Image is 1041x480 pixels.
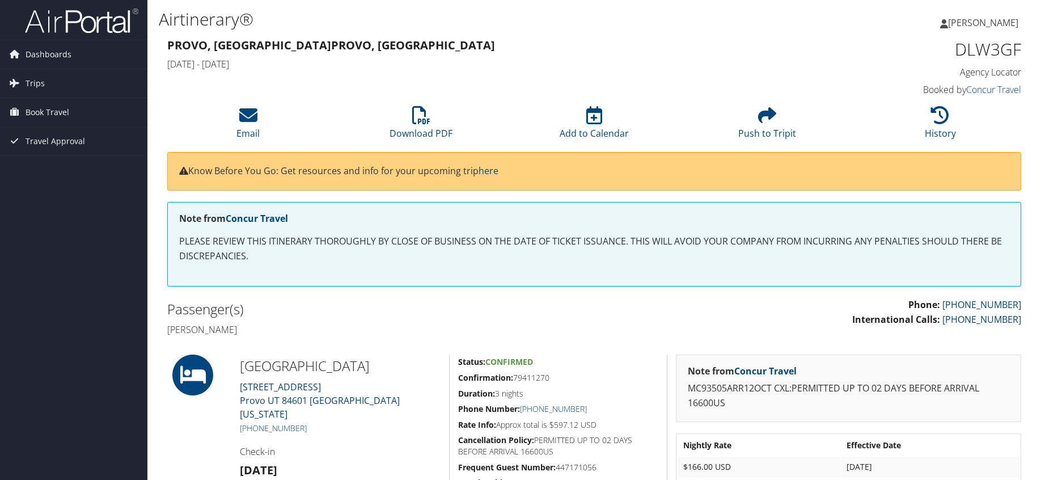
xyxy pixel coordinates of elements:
[226,212,288,225] a: Concur Travel
[179,164,1009,179] p: Know Before You Go: Get resources and info for your upcoming trip
[167,300,586,319] h2: Passenger(s)
[820,66,1021,78] h4: Agency Locator
[942,313,1021,326] a: [PHONE_NUMBER]
[942,298,1021,311] a: [PHONE_NUMBER]
[240,381,400,420] a: [STREET_ADDRESS]Provo UT 84601 [GEOGRAPHIC_DATA] [US_STATE]
[820,83,1021,96] h4: Booked by
[458,462,556,473] strong: Frequent Guest Number:
[479,165,498,177] a: here
[734,365,797,377] a: Concur Travel
[390,112,452,140] a: Download PDF
[167,323,586,336] h4: [PERSON_NAME]
[908,298,940,311] strong: Phone:
[485,356,533,367] span: Confirmed
[26,127,85,155] span: Travel Approval
[458,388,658,399] h5: 3 nights
[179,212,288,225] strong: Note from
[26,69,45,98] span: Trips
[688,381,1009,410] p: MC93505ARR12OCT CXL:PERMITTED UP TO 02 DAYS BEFORE ARRIVAL 16600US
[167,58,803,70] h4: [DATE] - [DATE]
[458,372,658,384] h5: 79411270
[458,435,658,457] h5: PERMITTED UP TO 02 DAYS BEFORE ARRIVAL 16600US
[940,6,1030,40] a: [PERSON_NAME]
[458,388,495,399] strong: Duration:
[167,37,495,53] strong: Provo, [GEOGRAPHIC_DATA] Provo, [GEOGRAPHIC_DATA]
[159,7,739,31] h1: Airtinerary®
[841,457,1019,477] td: [DATE]
[852,313,940,326] strong: International Calls:
[458,435,534,445] strong: Cancellation Policy:
[240,423,307,433] a: [PHONE_NUMBER]
[678,435,840,456] th: Nightly Rate
[25,7,138,34] img: airportal-logo.png
[738,112,796,140] a: Push to Tripit
[179,234,1009,263] p: PLEASE REVIEW THIS ITINERARY THOROUGHLY BY CLOSE OF BUSINESS ON THE DATE OF TICKET ISSUANCE. THIS...
[678,457,840,477] td: $166.00 USD
[520,403,587,414] a: [PHONE_NUMBER]
[458,419,496,430] strong: Rate Info:
[458,462,658,473] h5: 447171056
[966,83,1021,96] a: Concur Travel
[26,40,71,69] span: Dashboards
[240,445,441,458] h4: Check-in
[458,419,658,431] h5: Approx total is $597.12 USD
[688,365,797,377] strong: Note from
[240,462,277,478] strong: [DATE]
[26,98,69,127] span: Book Travel
[820,37,1021,61] h1: DLW3GF
[458,372,513,383] strong: Confirmation:
[560,112,629,140] a: Add to Calendar
[458,356,485,367] strong: Status:
[948,16,1018,29] span: [PERSON_NAME]
[236,112,260,140] a: Email
[841,435,1019,456] th: Effective Date
[458,403,520,414] strong: Phone Number:
[240,356,441,376] h2: [GEOGRAPHIC_DATA]
[925,112,956,140] a: History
